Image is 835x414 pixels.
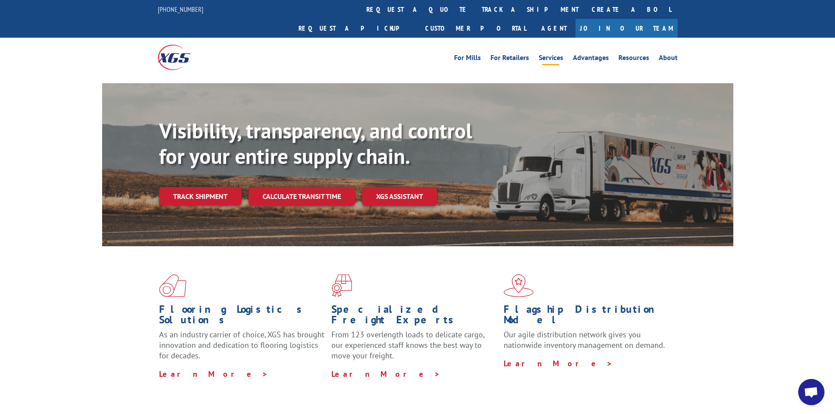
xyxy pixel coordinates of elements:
[798,379,824,405] div: Open chat
[504,358,613,368] a: Learn More >
[659,54,678,64] a: About
[159,369,268,379] a: Learn More >
[292,19,419,38] a: Request a pickup
[573,54,609,64] a: Advantages
[159,274,186,297] img: xgs-icon-total-supply-chain-intelligence-red
[158,5,203,14] a: [PHONE_NUMBER]
[618,54,649,64] a: Resources
[331,304,497,329] h1: Specialized Freight Experts
[533,19,576,38] a: Agent
[249,187,355,206] a: Calculate transit time
[159,117,472,170] b: Visibility, transparency, and control for your entire supply chain.
[159,304,325,329] h1: Flooring Logistics Solutions
[331,369,441,379] a: Learn More >
[504,274,534,297] img: xgs-icon-flagship-distribution-model-red
[419,19,533,38] a: Customer Portal
[539,54,563,64] a: Services
[504,304,669,329] h1: Flagship Distribution Model
[504,329,665,350] span: Our agile distribution network gives you nationwide inventory management on demand.
[159,329,324,361] span: As an industry carrier of choice, XGS has brought innovation and dedication to flooring logistics...
[576,19,678,38] a: Join Our Team
[159,187,242,205] a: Track shipment
[490,54,529,64] a: For Retailers
[331,274,352,297] img: xgs-icon-focused-on-flooring-red
[331,329,497,368] p: From 123 overlength loads to delicate cargo, our experienced staff knows the best way to move you...
[362,187,437,206] a: XGS ASSISTANT
[454,54,481,64] a: For Mills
